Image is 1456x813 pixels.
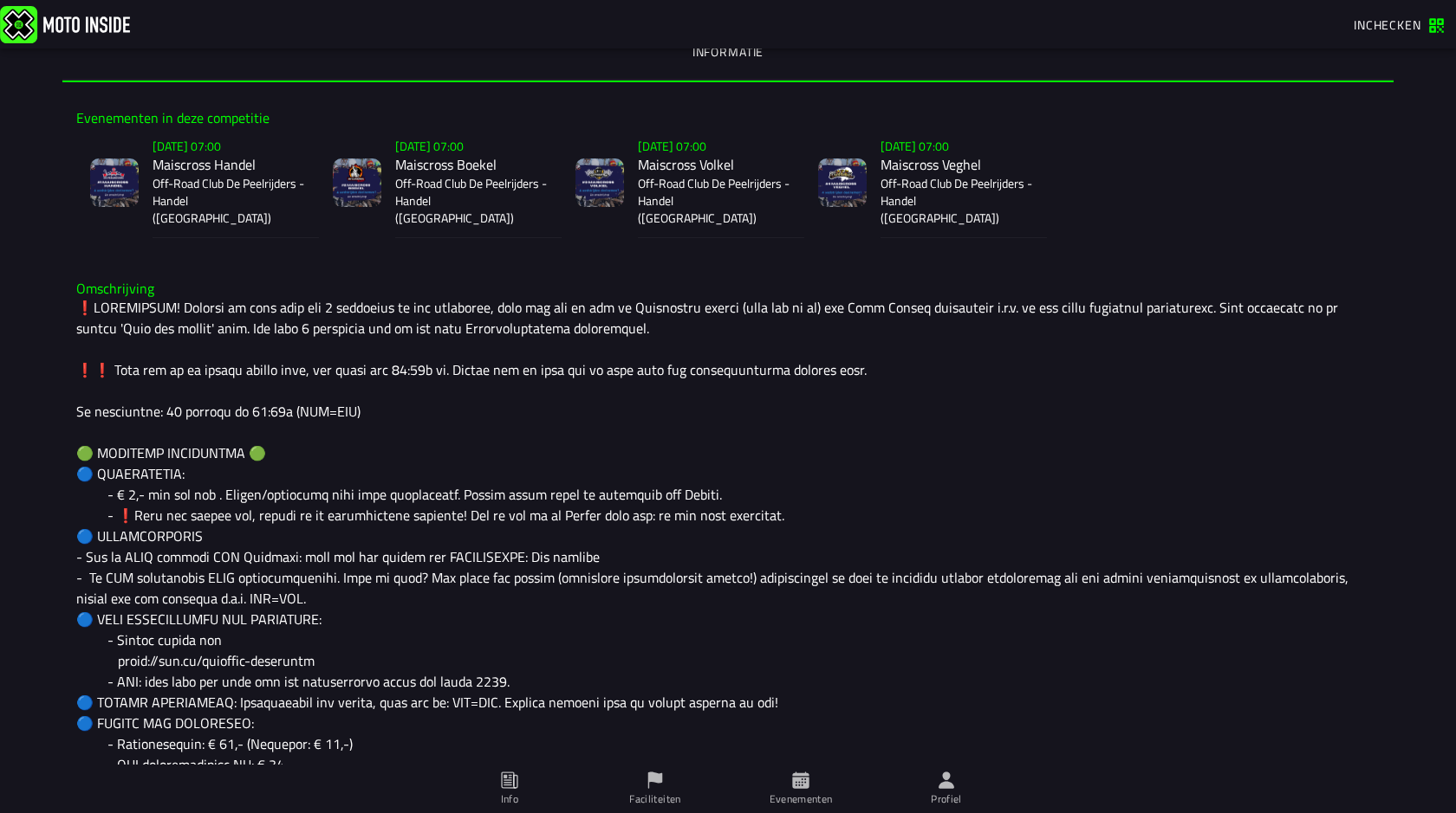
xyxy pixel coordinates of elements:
h2: Maiscross Handel [153,157,305,173]
a: Inchecken [1345,10,1453,39]
ion-text: [DATE] 07:00 [153,137,221,155]
p: Off-Road Club De Peelrijders - Handel ([GEOGRAPHIC_DATA]) [395,176,548,228]
h2: Maiscross Veghel [881,157,1033,173]
h3: Evenementen in deze competitie [76,110,1380,126]
ion-label: Profiel [931,791,962,807]
ion-label: Info [501,791,518,807]
h2: Maiscross Boekel [395,157,548,173]
ion-text: [DATE] 07:00 [638,137,706,155]
img: event-image [90,158,139,207]
p: Off-Road Club De Peelrijders - Handel ([GEOGRAPHIC_DATA]) [153,176,305,228]
ion-label: Faciliteiten [629,791,680,807]
h3: Omschrijving [76,281,1380,297]
ion-text: [DATE] 07:00 [881,137,949,155]
ion-text: [DATE] 07:00 [395,137,464,155]
img: event-image [818,158,867,207]
ion-label: Evenementen [770,791,833,807]
h2: Maiscross Volkel [638,157,790,173]
p: Off-Road Club De Peelrijders - Handel ([GEOGRAPHIC_DATA]) [881,176,1033,228]
p: Off-Road Club De Peelrijders - Handel ([GEOGRAPHIC_DATA]) [638,176,790,228]
img: event-image [575,158,624,207]
img: event-image [333,158,381,207]
span: Inchecken [1354,16,1421,34]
